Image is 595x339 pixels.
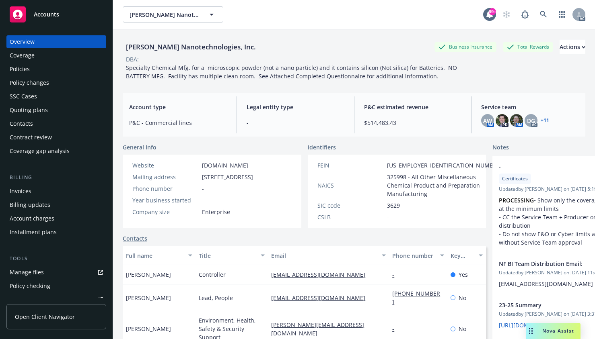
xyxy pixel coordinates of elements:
div: Phone number [132,184,199,193]
span: Identifiers [308,143,336,151]
a: Switch app [554,6,570,22]
div: Title [199,251,256,260]
div: Phone number [392,251,435,260]
span: [PERSON_NAME] [126,294,171,302]
a: Contacts [6,117,106,130]
div: Actions [560,39,585,55]
span: Certificates [502,175,528,182]
span: [PERSON_NAME] [126,270,171,279]
div: Quoting plans [10,104,48,116]
span: Nova Assist [542,327,574,334]
div: Total Rewards [503,42,553,52]
span: - [387,213,389,221]
a: Manage files [6,266,106,279]
a: [DOMAIN_NAME] [202,161,248,169]
span: Notes [492,143,509,153]
a: SSC Cases [6,90,106,103]
div: Coverage gap analysis [10,145,70,157]
div: [PERSON_NAME] Nanotechnologies, Inc. [123,42,259,52]
span: Service team [481,103,579,111]
div: Policies [10,63,30,76]
a: Report a Bug [517,6,533,22]
a: Billing updates [6,198,106,211]
span: Specialty Chemical Mfg. for a microscopic powder (not a nano particle) and it contains silicon (N... [126,64,459,80]
span: No [459,325,466,333]
span: - [202,184,204,193]
a: Contract review [6,131,106,144]
a: [EMAIL_ADDRESS][DOMAIN_NAME] [271,271,372,278]
div: Account charges [10,212,54,225]
span: General info [123,143,156,151]
a: Account charges [6,212,106,225]
div: Contacts [10,117,33,130]
div: Drag to move [526,323,536,339]
div: Manage files [10,266,44,279]
span: [STREET_ADDRESS] [202,173,253,181]
a: Search [535,6,552,22]
div: Business Insurance [434,42,496,52]
div: DBA: - [126,55,141,63]
div: SIC code [317,201,384,210]
strong: PROCESSING [499,196,534,204]
a: Policy changes [6,76,106,89]
div: Installment plans [10,226,57,239]
a: Start snowing [498,6,515,22]
span: Lead, People [199,294,233,302]
button: Key contact [447,246,486,265]
div: Manage exposures [10,293,61,306]
div: CSLB [317,213,384,221]
button: Email [268,246,389,265]
div: FEIN [317,161,384,169]
img: photo [510,114,523,127]
div: Contract review [10,131,52,144]
a: Coverage [6,49,106,62]
a: [PHONE_NUMBER] [392,290,440,306]
span: AW [483,116,492,125]
span: Controller [199,270,226,279]
a: - [392,271,401,278]
a: Coverage gap analysis [6,145,106,157]
span: No [459,294,466,302]
a: Invoices [6,185,106,198]
span: P&C - Commercial lines [129,118,227,127]
a: [EMAIL_ADDRESS][DOMAIN_NAME] [271,294,372,302]
span: [US_EMPLOYER_IDENTIFICATION_NUMBER] [387,161,502,169]
button: Full name [123,246,196,265]
button: Phone number [389,246,447,265]
div: SSC Cases [10,90,37,103]
a: [PERSON_NAME][EMAIL_ADDRESS][DOMAIN_NAME] [271,321,364,337]
span: Account type [129,103,227,111]
button: [PERSON_NAME] Nanotechnologies, Inc. [123,6,223,22]
div: Key contact [451,251,474,260]
div: Full name [126,251,183,260]
span: - [247,118,344,127]
a: Accounts [6,3,106,26]
a: Quoting plans [6,104,106,116]
span: Accounts [34,11,59,18]
a: Manage exposures [6,293,106,306]
div: Company size [132,208,199,216]
a: Installment plans [6,226,106,239]
div: Invoices [10,185,31,198]
span: - [202,196,204,204]
a: Overview [6,35,106,48]
div: Mailing address [132,173,199,181]
span: Open Client Navigator [15,312,75,321]
a: - [392,325,401,333]
div: Year business started [132,196,199,204]
div: Email [271,251,377,260]
button: Title [196,246,268,265]
a: +11 [541,118,549,123]
a: Policy checking [6,280,106,292]
div: NAICS [317,181,384,190]
span: DG [527,116,535,125]
div: Policy changes [10,76,49,89]
div: Coverage [10,49,35,62]
a: [URL][DOMAIN_NAME] [499,321,560,329]
div: Billing updates [10,198,50,211]
div: Billing [6,174,106,182]
span: [EMAIL_ADDRESS][DOMAIN_NAME] [499,280,593,288]
a: Contacts [123,234,147,243]
a: Policies [6,63,106,76]
div: Overview [10,35,35,48]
